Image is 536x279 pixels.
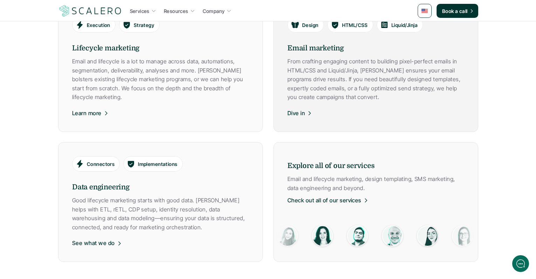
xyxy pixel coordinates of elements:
[11,93,129,107] button: New conversation
[58,142,263,262] a: ConnectorsImplementationsData engineeringSee what we do
[287,57,464,102] p: From crafting engaging content to building pixel-perfect emails in HTML/CSS and Liquid/Jinja, [PE...
[273,3,478,132] a: DesignHTML/CSSLiquid/JinjaEmail marketingDive in
[512,255,529,272] iframe: gist-messenger-bubble-iframe
[287,175,464,193] p: Email and lifecycle marketing, design templating, SMS marketing, data engineering and beyond.
[133,21,154,28] p: Strategy
[342,21,368,28] p: HTML/CSS
[72,239,115,248] p: See what we do
[58,4,123,18] img: Scalero company logotype
[72,57,249,102] p: Email and lifecycle is a lot to manage across data, automations, segmentation, deliverability, an...
[58,3,263,132] a: ExecutionStrategyLifecycle marketingEmail and lifecycle is a lot to manage across data, automatio...
[87,21,110,28] p: Execution
[72,196,249,232] p: Good lifecycle marketing starts with good data. [PERSON_NAME] helps with ETL, rETL, CDP setup, id...
[287,109,305,118] p: Dive in
[87,160,114,168] p: Connectors
[302,21,319,28] p: Design
[203,7,225,15] p: Company
[287,43,464,54] h6: Email marketing
[164,7,188,15] p: Resources
[45,97,84,103] span: New conversation
[58,5,123,17] a: Scalero company logotype
[287,196,361,205] p: Check out all of our services
[130,7,149,15] p: Services
[391,21,417,28] p: Liquid/Jinja
[72,109,102,118] p: Learn more
[72,43,249,54] h6: Lifecycle marketing
[287,161,464,171] h6: Explore all of our services
[273,142,478,262] a: Explore all of our servicesEmail and lifecycle marketing, design templating, SMS marketing, data ...
[442,7,468,15] p: Book a call
[437,4,478,18] a: Book a call
[138,160,177,168] p: Implementations
[72,182,249,193] h6: Data engineering
[11,34,130,45] h1: Hi! Welcome to [GEOGRAPHIC_DATA].
[58,234,89,238] span: We run on Gist
[11,47,130,80] h2: Let us know if we can help with lifecycle marketing.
